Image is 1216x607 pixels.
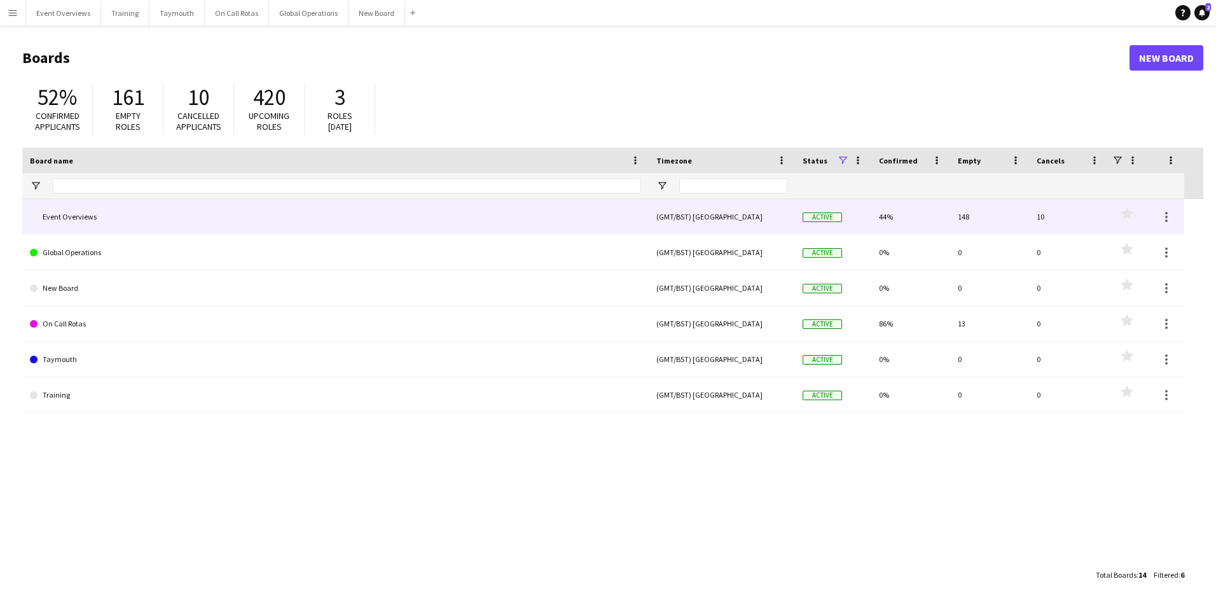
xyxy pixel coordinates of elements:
div: 0 [1029,306,1108,341]
span: 52% [38,83,77,111]
span: 14 [1138,570,1146,580]
div: 0 [950,270,1029,305]
input: Board name Filter Input [53,178,641,193]
a: Event Overviews [30,199,641,235]
button: Open Filter Menu [656,180,668,192]
span: Timezone [656,156,692,165]
a: On Call Rotas [30,306,641,342]
input: Timezone Filter Input [679,178,787,193]
div: 0 [950,342,1029,377]
div: : [1154,562,1184,587]
div: 0% [871,270,950,305]
a: Taymouth [30,342,641,377]
a: New Board [30,270,641,306]
span: Active [803,319,842,329]
span: Status [803,156,827,165]
span: Total Boards [1096,570,1137,580]
button: Event Overviews [26,1,101,25]
div: 44% [871,199,950,234]
span: Empty [958,156,981,165]
span: Roles [DATE] [328,110,352,132]
span: 10 [188,83,209,111]
div: 0% [871,342,950,377]
span: Active [803,391,842,400]
div: (GMT/BST) [GEOGRAPHIC_DATA] [649,270,795,305]
span: 3 [335,83,345,111]
span: Cancels [1037,156,1065,165]
div: (GMT/BST) [GEOGRAPHIC_DATA] [649,342,795,377]
div: 86% [871,306,950,341]
button: Global Operations [269,1,349,25]
span: 6 [1180,570,1184,580]
div: (GMT/BST) [GEOGRAPHIC_DATA] [649,377,795,412]
span: 420 [253,83,286,111]
div: 148 [950,199,1029,234]
div: (GMT/BST) [GEOGRAPHIC_DATA] [649,306,795,341]
a: Global Operations [30,235,641,270]
span: Confirmed applicants [35,110,80,132]
span: Active [803,213,842,222]
div: 0 [1029,270,1108,305]
span: Confirmed [879,156,918,165]
button: Training [101,1,149,25]
span: Cancelled applicants [176,110,221,132]
a: 2 [1194,5,1210,20]
div: 0% [871,235,950,270]
a: New Board [1130,45,1203,71]
span: Active [803,284,842,293]
div: 0 [950,235,1029,270]
h1: Boards [22,48,1130,67]
span: 2 [1205,3,1211,11]
div: (GMT/BST) [GEOGRAPHIC_DATA] [649,199,795,234]
span: Active [803,248,842,258]
div: 0 [950,377,1029,412]
button: On Call Rotas [205,1,269,25]
button: Open Filter Menu [30,180,41,192]
button: Taymouth [149,1,205,25]
span: Filtered [1154,570,1178,580]
div: (GMT/BST) [GEOGRAPHIC_DATA] [649,235,795,270]
div: 0% [871,377,950,412]
button: New Board [349,1,405,25]
span: Board name [30,156,73,165]
div: 0 [1029,235,1108,270]
div: 13 [950,306,1029,341]
span: Active [803,355,842,365]
div: 0 [1029,342,1108,377]
span: Empty roles [116,110,141,132]
div: : [1096,562,1146,587]
a: Training [30,377,641,413]
span: 161 [112,83,144,111]
span: Upcoming roles [249,110,289,132]
div: 0 [1029,377,1108,412]
div: 10 [1029,199,1108,234]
